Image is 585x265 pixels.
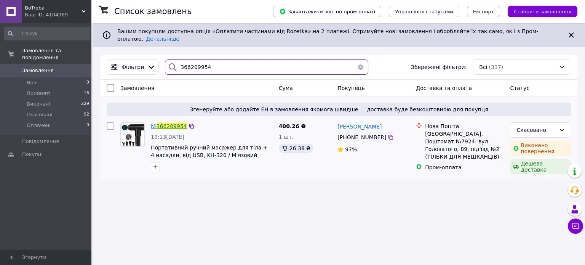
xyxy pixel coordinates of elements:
span: Експорт [473,9,494,14]
span: Виконані [27,101,50,108]
span: Замовлення [22,67,54,74]
span: 0 [86,122,89,129]
div: Виконано повернення [510,141,571,156]
span: Управління статусами [395,9,453,14]
div: Скасовано [516,126,556,134]
span: Прийняті [27,90,50,97]
span: Повідомлення [22,138,59,145]
button: Створити замовлення [508,6,577,17]
span: 92 [84,111,89,118]
span: Вашим покупцям доступна опція «Оплатити частинами від Rozetka» на 2 платежі. Отримуйте нові замов... [117,28,538,42]
input: Пошук за номером замовлення, ПІБ покупця, номером телефону, Email, номером накладної [165,59,368,75]
span: 229 [81,101,89,108]
span: Покупець [337,85,364,91]
a: №366209954 [151,123,187,129]
span: BoTreba [25,5,82,11]
button: Завантажити звіт по пром-оплаті [273,6,381,17]
div: [GEOGRAPHIC_DATA], Поштомат №7924: вул. Головатого, 89, під'їзд №2 (ТІЛЬКИ ДЛЯ МЕШКАНЦІВ) [425,130,504,161]
span: 16 [84,90,89,97]
div: Дешева доставка [510,159,571,174]
span: Фільтри [121,63,144,71]
span: 19:13[DATE] [151,134,184,140]
span: Cума [279,85,293,91]
div: [PHONE_NUMBER] [336,132,388,143]
span: 0 [86,79,89,86]
span: [PERSON_NAME] [337,124,382,130]
span: Замовлення [120,85,154,91]
span: 400.26 ₴ [279,123,306,129]
span: № [151,123,157,129]
span: 366209954 [157,123,187,129]
span: Завантажити звіт по пром-оплаті [279,8,375,15]
button: Управління статусами [389,6,459,17]
button: Експорт [467,6,500,17]
span: Збережені фільтри: [411,63,467,71]
span: 1 шт. [279,134,294,140]
span: Оплачені [27,122,51,129]
div: 26.38 ₴ [279,144,313,153]
span: (337) [489,64,503,70]
h1: Список замовлень [114,7,192,16]
button: Очистить [353,59,368,75]
span: Всі [479,63,487,71]
span: Замовлення та повідомлення [22,47,91,61]
span: Нові [27,79,38,86]
div: Пром-оплата [425,164,504,171]
div: Ваш ID: 4104969 [25,11,91,18]
input: Пошук [4,27,90,40]
a: [PERSON_NAME] [337,123,382,130]
span: Створити замовлення [514,9,571,14]
div: Нова Пошта [425,122,504,130]
img: Фото товару [121,123,144,146]
span: Покупці [22,151,43,158]
a: Створити замовлення [500,8,577,14]
button: Чат з покупцем [568,218,583,234]
a: Фото товару [120,122,145,147]
a: Портативний ручний масажер для тіла + 4 насадки, від USB, KH-320 / М'язовий масажер для спини, по... [151,145,268,166]
a: Детальніше [146,36,179,42]
span: 97% [345,146,357,153]
span: Скасовані [27,111,53,118]
span: Статус [510,85,529,91]
span: Згенеруйте або додайте ЕН в замовлення якомога швидше — доставка буде безкоштовною для покупця [110,106,568,113]
span: Доставка та оплата [416,85,472,91]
